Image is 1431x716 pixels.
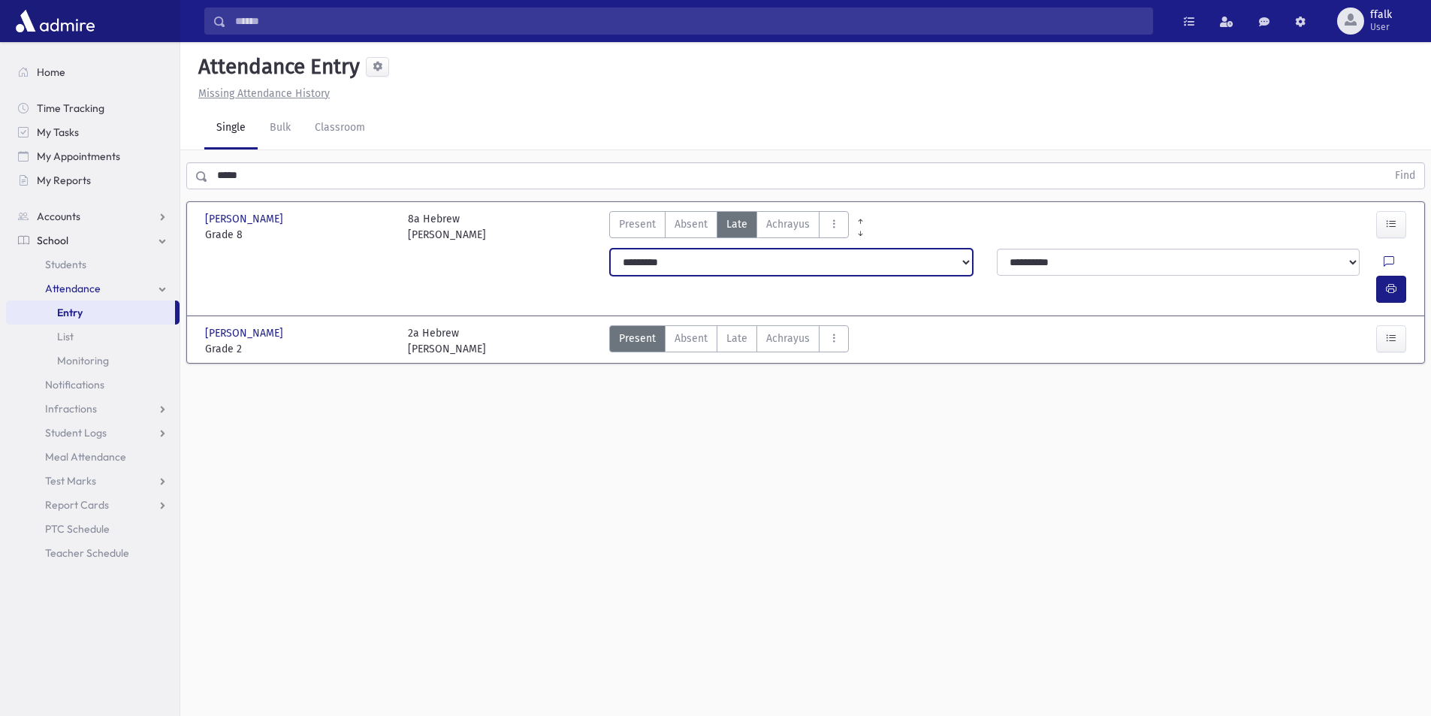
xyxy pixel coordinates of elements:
span: Accounts [37,210,80,223]
a: Home [6,60,180,84]
span: Test Marks [45,474,96,488]
a: Student Logs [6,421,180,445]
a: My Appointments [6,144,180,168]
button: Find [1386,163,1424,189]
a: Test Marks [6,469,180,493]
span: PTC Schedule [45,522,110,536]
h5: Attendance Entry [192,54,360,80]
span: School [37,234,68,247]
a: Report Cards [6,493,180,517]
a: Single [204,107,258,150]
a: Bulk [258,107,303,150]
div: 8a Hebrew [PERSON_NAME] [408,211,486,243]
span: Monitoring [57,354,109,367]
span: My Tasks [37,125,79,139]
img: AdmirePro [12,6,98,36]
a: Monitoring [6,349,180,373]
a: Accounts [6,204,180,228]
a: School [6,228,180,252]
a: My Reports [6,168,180,192]
a: Entry [6,301,175,325]
input: Search [226,8,1152,35]
a: Teacher Schedule [6,541,180,565]
a: Meal Attendance [6,445,180,469]
span: Students [45,258,86,271]
span: Home [37,65,65,79]
a: My Tasks [6,120,180,144]
span: Infractions [45,402,97,415]
span: Meal Attendance [45,450,126,464]
span: Notifications [45,378,104,391]
a: PTC Schedule [6,517,180,541]
span: [PERSON_NAME] [205,325,286,341]
a: Infractions [6,397,180,421]
span: Achrayus [766,331,810,346]
span: List [57,330,74,343]
span: My Appointments [37,150,120,163]
span: Present [619,331,656,346]
a: Missing Attendance History [192,87,330,100]
span: User [1370,21,1392,33]
span: Attendance [45,282,101,295]
span: Absent [675,331,708,346]
span: Report Cards [45,498,109,512]
a: Notifications [6,373,180,397]
span: Late [726,331,747,346]
div: AttTypes [609,325,849,357]
a: Attendance [6,276,180,301]
u: Missing Attendance History [198,87,330,100]
span: Grade 2 [205,341,393,357]
span: Time Tracking [37,101,104,115]
span: Achrayus [766,216,810,232]
span: Present [619,216,656,232]
span: My Reports [37,174,91,187]
span: Grade 8 [205,227,393,243]
a: Students [6,252,180,276]
span: Student Logs [45,426,107,440]
a: Time Tracking [6,96,180,120]
span: ffalk [1370,9,1392,21]
a: Classroom [303,107,377,150]
span: Entry [57,306,83,319]
a: List [6,325,180,349]
span: Teacher Schedule [45,546,129,560]
span: Late [726,216,747,232]
span: Absent [675,216,708,232]
div: 2a Hebrew [PERSON_NAME] [408,325,486,357]
div: AttTypes [609,211,849,243]
span: [PERSON_NAME] [205,211,286,227]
